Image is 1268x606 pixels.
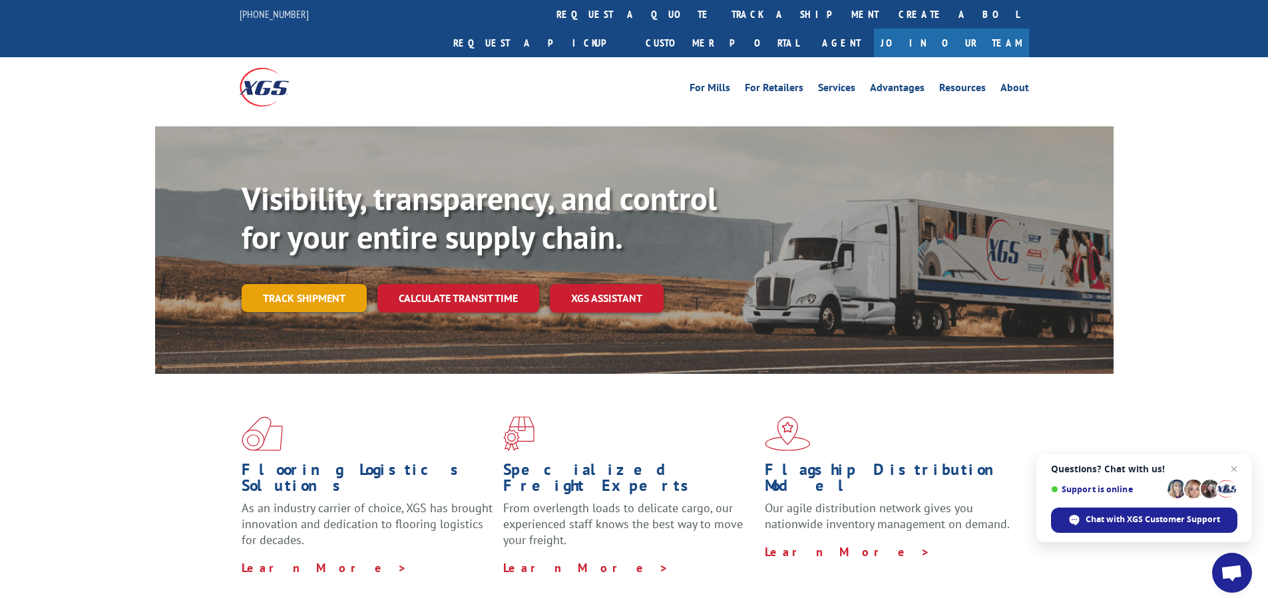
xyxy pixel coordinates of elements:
h1: Specialized Freight Experts [503,462,755,500]
a: Advantages [870,82,925,97]
a: For Retailers [745,82,803,97]
img: xgs-icon-focused-on-flooring-red [503,416,534,451]
span: Support is online [1051,484,1163,494]
b: Visibility, transparency, and control for your entire supply chain. [242,178,717,257]
a: Learn More > [765,544,931,559]
a: Customer Portal [636,29,809,57]
div: Chat with XGS Customer Support [1051,508,1237,533]
p: From overlength loads to delicate cargo, our experienced staff knows the best way to move your fr... [503,500,755,559]
a: Join Our Team [874,29,1029,57]
a: Track shipment [242,284,367,312]
a: Agent [809,29,874,57]
a: Learn More > [503,560,669,575]
span: Questions? Chat with us! [1051,464,1237,474]
a: Services [818,82,855,97]
a: About [1000,82,1029,97]
a: Calculate transit time [377,284,539,313]
img: xgs-icon-flagship-distribution-model-red [765,416,811,451]
img: xgs-icon-total-supply-chain-intelligence-red [242,416,283,451]
div: Open chat [1212,553,1252,593]
span: As an industry carrier of choice, XGS has brought innovation and dedication to flooring logistics... [242,500,493,547]
span: Chat with XGS Customer Support [1086,514,1220,526]
a: Resources [939,82,986,97]
a: Request a pickup [443,29,636,57]
h1: Flagship Distribution Model [765,462,1016,500]
h1: Flooring Logistics Solutions [242,462,493,500]
span: Close chat [1226,461,1242,477]
a: For Mills [690,82,730,97]
a: XGS ASSISTANT [550,284,664,313]
a: Learn More > [242,560,407,575]
a: [PHONE_NUMBER] [240,7,309,21]
span: Our agile distribution network gives you nationwide inventory management on demand. [765,500,1010,531]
